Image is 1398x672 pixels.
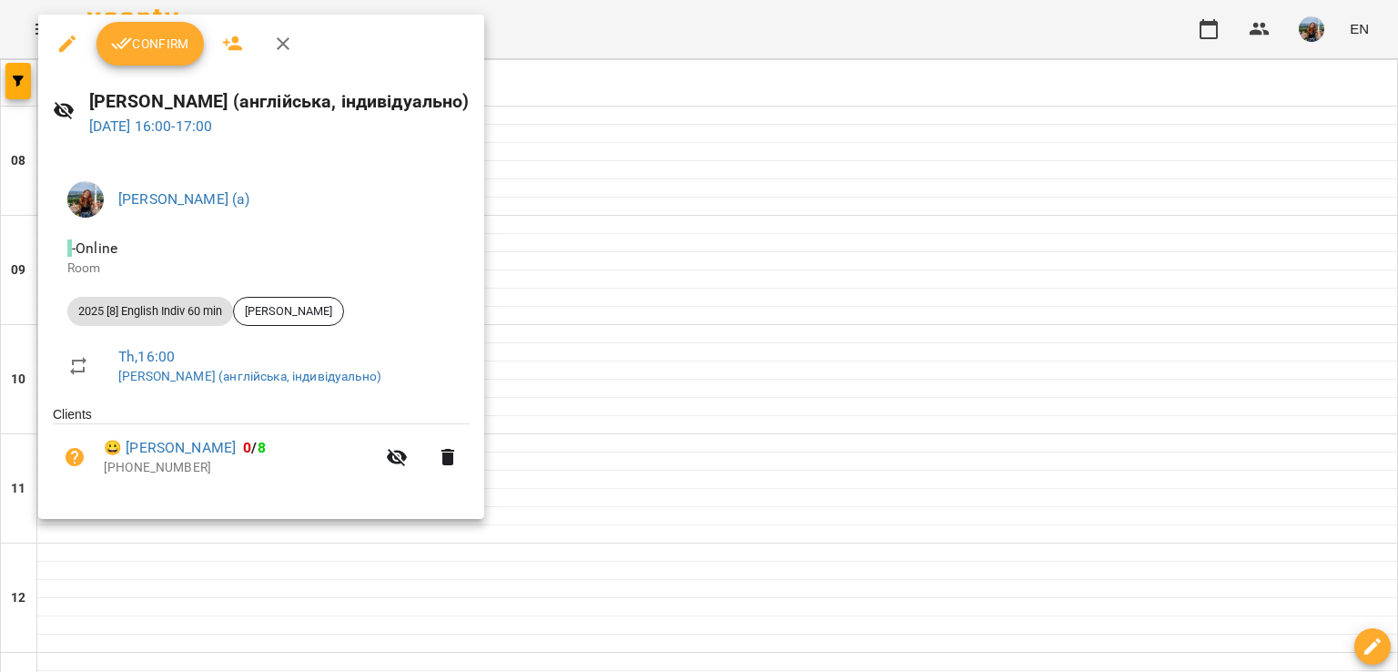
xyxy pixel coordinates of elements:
[243,439,265,456] b: /
[89,117,213,135] a: [DATE] 16:00-17:00
[67,181,104,218] img: fade860515acdeec7c3b3e8f399b7c1b.jpg
[53,405,470,496] ul: Clients
[67,239,121,257] span: - Online
[53,435,96,479] button: Unpaid. Bill the attendance?
[118,369,381,383] a: [PERSON_NAME] (англійська, індивідуально)
[258,439,266,456] span: 8
[89,87,470,116] h6: [PERSON_NAME] (англійська, індивідуально)
[118,348,175,365] a: Th , 16:00
[96,22,204,66] button: Confirm
[233,297,344,326] div: [PERSON_NAME]
[118,190,250,208] a: [PERSON_NAME] (а)
[234,303,343,320] span: [PERSON_NAME]
[111,33,189,55] span: Confirm
[104,459,375,477] p: [PHONE_NUMBER]
[104,437,236,459] a: 😀 [PERSON_NAME]
[67,260,455,278] p: Room
[243,439,251,456] span: 0
[67,303,233,320] span: 2025 [8] English Indiv 60 min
